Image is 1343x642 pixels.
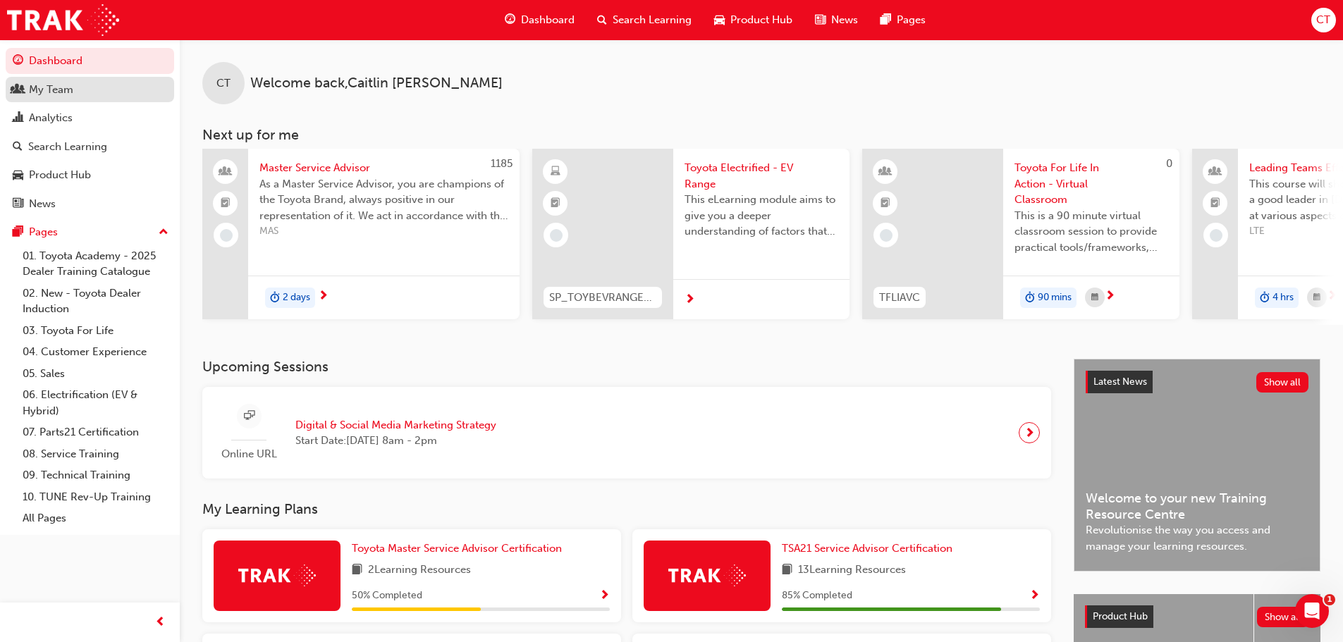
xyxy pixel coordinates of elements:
span: up-icon [159,223,168,242]
span: search-icon [597,11,607,29]
a: 1185Master Service AdvisorAs a Master Service Advisor, you are champions of the Toyota Brand, alw... [202,149,520,319]
span: 50 % Completed [352,588,422,604]
h3: My Learning Plans [202,501,1051,517]
a: 02. New - Toyota Dealer Induction [17,283,174,320]
span: chart-icon [13,112,23,125]
span: booktick-icon [221,195,231,213]
div: Analytics [29,110,73,126]
span: guage-icon [13,55,23,68]
span: MAS [259,223,508,240]
a: car-iconProduct Hub [703,6,804,35]
span: Toyota Master Service Advisor Certification [352,542,562,555]
a: 0TFLIAVCToyota For Life In Action - Virtual ClassroomThis is a 90 minute virtual classroom sessio... [862,149,1179,319]
span: pages-icon [881,11,891,29]
a: 04. Customer Experience [17,341,174,363]
span: TSA21 Service Advisor Certification [782,542,952,555]
button: Show Progress [599,587,610,605]
span: Product Hub [730,12,792,28]
span: sessionType_ONLINE_URL-icon [244,407,255,425]
div: My Team [29,82,73,98]
span: next-icon [318,290,329,303]
a: 05. Sales [17,363,174,385]
a: News [6,191,174,217]
button: DashboardMy TeamAnalyticsSearch LearningProduct HubNews [6,45,174,219]
span: people-icon [1210,163,1220,181]
span: learningResourceType_ELEARNING-icon [551,163,560,181]
a: Online URLDigital & Social Media Marketing StrategyStart Date:[DATE] 8am - 2pm [214,398,1040,468]
span: CT [216,75,231,92]
a: 08. Service Training [17,443,174,465]
span: search-icon [13,141,23,154]
span: Welcome back , Caitlin [PERSON_NAME] [250,75,503,92]
a: My Team [6,77,174,103]
span: 4 hrs [1273,290,1294,306]
span: next-icon [1327,290,1337,303]
span: pages-icon [13,226,23,239]
h3: Next up for me [180,127,1343,143]
span: Show Progress [599,590,610,603]
a: Dashboard [6,48,174,74]
span: next-icon [1024,423,1035,443]
a: Toyota Master Service Advisor Certification [352,541,568,557]
button: Show all [1256,372,1309,393]
a: TSA21 Service Advisor Certification [782,541,958,557]
span: calendar-icon [1091,289,1098,307]
span: TFLIAVC [879,290,920,306]
button: CT [1311,8,1336,32]
span: This is a 90 minute virtual classroom session to provide practical tools/frameworks, behaviours a... [1014,208,1168,256]
span: Pages [897,12,926,28]
span: As a Master Service Advisor, you are champions of the Toyota Brand, always positive in our repres... [259,176,508,224]
span: learningResourceType_INSTRUCTOR_LED-icon [881,163,890,181]
a: 06. Electrification (EV & Hybrid) [17,384,174,421]
span: book-icon [782,562,792,579]
button: Show Progress [1029,587,1040,605]
span: Toyota For Life In Action - Virtual Classroom [1014,160,1168,208]
div: Product Hub [29,167,91,183]
a: Analytics [6,105,174,131]
span: Show Progress [1029,590,1040,603]
button: Show all [1257,607,1310,627]
span: news-icon [815,11,826,29]
a: SP_TOYBEVRANGE_ELToyota Electrified - EV RangeThis eLearning module aims to give you a deeper und... [532,149,850,319]
span: learningRecordVerb_NONE-icon [550,229,563,242]
a: 03. Toyota For Life [17,320,174,342]
span: Dashboard [521,12,575,28]
span: Start Date: [DATE] 8am - 2pm [295,433,496,449]
a: guage-iconDashboard [493,6,586,35]
div: Search Learning [28,139,107,155]
span: Welcome to your new Training Resource Centre [1086,490,1308,522]
span: booktick-icon [551,195,560,213]
a: 01. Toyota Academy - 2025 Dealer Training Catalogue [17,245,174,283]
span: duration-icon [270,289,280,307]
span: booktick-icon [881,195,890,213]
span: 85 % Completed [782,588,852,604]
img: Trak [668,564,746,586]
span: 13 Learning Resources [798,562,906,579]
iframe: Intercom live chat [1295,594,1329,628]
a: pages-iconPages [869,6,937,35]
span: car-icon [714,11,725,29]
span: learningRecordVerb_NONE-icon [880,229,893,242]
a: Product Hub [6,162,174,188]
span: 1 [1324,594,1335,605]
span: 1185 [491,157,513,170]
span: Online URL [214,446,284,462]
span: car-icon [13,169,23,182]
span: 2 Learning Resources [368,562,471,579]
span: 0 [1166,157,1172,170]
span: news-icon [13,198,23,211]
img: Trak [238,564,316,586]
div: News [29,196,56,212]
button: Pages [6,219,174,245]
span: Search Learning [613,12,692,28]
a: All Pages [17,507,174,529]
span: Toyota Electrified - EV Range [685,160,838,192]
span: Revolutionise the way you access and manage your learning resources. [1086,522,1308,554]
img: Trak [7,4,119,36]
span: News [831,12,858,28]
span: Latest News [1093,376,1147,388]
span: 90 mins [1038,290,1072,306]
span: calendar-icon [1313,289,1320,307]
a: 09. Technical Training [17,464,174,486]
